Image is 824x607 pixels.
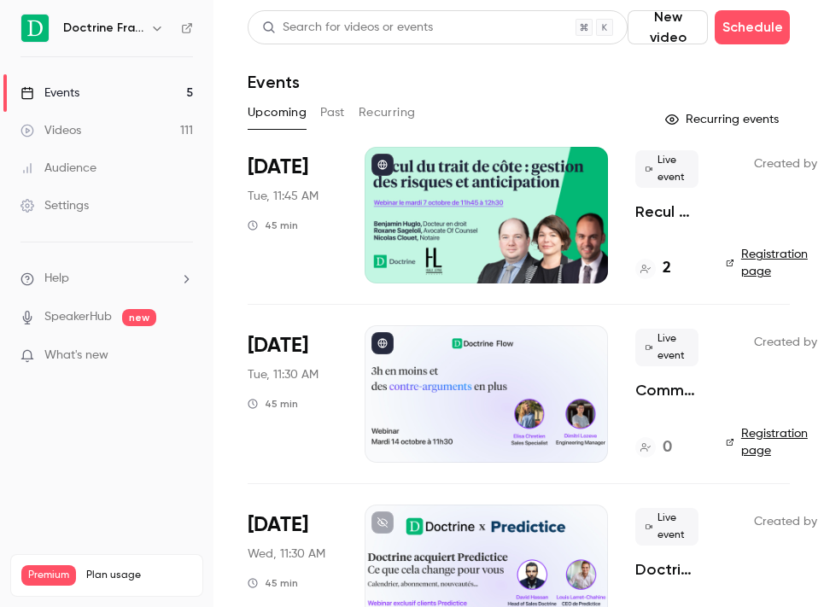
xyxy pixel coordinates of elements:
[248,546,325,563] span: Wed, 11:30 AM
[754,154,817,174] span: Created by
[635,508,698,546] span: Live event
[86,569,192,582] span: Plan usage
[726,246,811,280] a: Registration page
[248,511,308,539] span: [DATE]
[754,511,817,532] span: Created by
[20,160,96,177] div: Audience
[20,85,79,102] div: Events
[44,347,108,365] span: What's new
[248,188,318,205] span: Tue, 11:45 AM
[248,72,300,92] h1: Events
[172,348,193,364] iframe: Noticeable Trigger
[248,219,298,232] div: 45 min
[663,257,671,280] h4: 2
[663,436,672,459] h4: 0
[635,559,698,580] a: Doctrine & Predictice — ce que l’acquisition change pour vous - Session 1
[754,332,817,353] span: Created by
[20,197,89,214] div: Settings
[635,150,698,188] span: Live event
[635,329,698,366] span: Live event
[635,436,672,459] a: 0
[635,257,671,280] a: 2
[44,308,112,326] a: SpeakerHub
[248,397,298,411] div: 45 min
[63,20,143,37] h6: Doctrine France
[248,99,307,126] button: Upcoming
[122,309,156,326] span: new
[248,576,298,590] div: 45 min
[628,10,708,44] button: New video
[262,19,433,37] div: Search for videos or events
[715,10,790,44] button: Schedule
[248,147,337,283] div: Oct 7 Tue, 11:45 AM (Europe/Paris)
[635,201,698,222] a: Recul du trait de côte : gestion des risques et anticipation
[635,380,698,400] a: Comment gagner 3h et de nouveaux arguments ?
[248,366,318,383] span: Tue, 11:30 AM
[359,99,416,126] button: Recurring
[248,325,337,462] div: Oct 14 Tue, 11:30 AM (Europe/Paris)
[20,122,81,139] div: Videos
[657,106,790,133] button: Recurring events
[21,15,49,42] img: Doctrine France
[248,154,308,181] span: [DATE]
[21,565,76,586] span: Premium
[320,99,345,126] button: Past
[726,425,811,459] a: Registration page
[20,270,193,288] li: help-dropdown-opener
[44,270,69,288] span: Help
[248,332,308,359] span: [DATE]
